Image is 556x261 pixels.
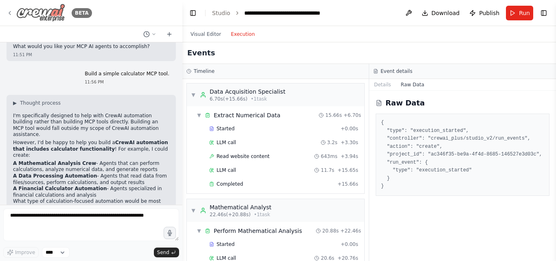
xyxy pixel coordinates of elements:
div: Mathematical Analyst [210,203,271,211]
span: Run [519,9,530,17]
div: BETA [72,8,92,18]
p: However, I'd be happy to help you build a ! For example, I could create: [13,140,169,159]
span: 3.2s [327,139,337,146]
strong: CrewAI automation that includes calculator functionality [13,140,168,152]
button: Details [369,79,396,90]
span: Improve [15,249,35,256]
div: 11:51 PM [13,52,169,58]
div: 11:56 PM [85,79,169,85]
button: Click to speak your automation idea [164,227,176,239]
span: • 1 task [254,211,270,218]
h2: Raw Data [385,97,425,109]
div: Extract Numerical Data [214,111,280,119]
button: Execution [226,29,260,39]
button: Improve [3,247,39,258]
span: Started [217,241,234,248]
span: LLM call [217,139,236,146]
button: Run [506,6,533,20]
span: Read website content [217,153,269,160]
h3: Event details [381,68,412,75]
span: + 0.00s [341,125,358,132]
span: ▶ [13,100,17,106]
span: Send [157,249,169,256]
span: + 15.65s [337,167,358,173]
button: Download [418,6,463,20]
span: + 0.00s [341,241,358,248]
pre: { "type": "execution_started", "controller": "crewai_plus/studio_v2/run_events", "action": "creat... [381,119,544,191]
button: Send [154,248,179,257]
span: + 3.94s [341,153,358,160]
p: Build a simple calculator MCP tool. [85,71,169,77]
span: 15.66s [325,112,342,118]
span: 11.7s [321,167,334,173]
span: + 22.46s [340,228,361,234]
span: + 6.70s [344,112,361,118]
span: ▼ [197,228,201,234]
span: ▼ [191,207,196,214]
span: Started [217,125,234,132]
span: • 1 task [251,96,267,102]
span: Thought process [20,100,61,106]
img: Logo [16,4,65,22]
span: Completed [217,181,243,187]
button: Raw Data [396,79,429,90]
button: Show right sidebar [538,7,549,19]
button: Switch to previous chat [140,29,160,39]
span: Download [431,9,460,17]
p: What would you like your MCP AI agents to accomplish? [13,44,169,50]
span: 22.46s (+20.88s) [210,211,251,218]
div: Data Acquisition Specialist [210,88,285,96]
h3: Timeline [194,68,215,75]
li: - Agents that read data from files/sources, perform calculations, and output results [13,173,169,186]
span: 643ms [321,153,337,160]
span: Publish [479,9,499,17]
div: Perform Mathematical Analysis [214,227,302,235]
button: Start a new chat [163,29,176,39]
span: 20.88s [322,228,339,234]
p: What type of calculation-focused automation would be most useful for you? I can build agents that: [13,198,169,211]
strong: A Data Processing Automation [13,173,97,179]
span: 6.70s (+15.66s) [210,96,247,102]
p: I'm specifically designed to help with CrewAI automation building rather than building MCP tools ... [13,113,169,138]
li: - Agents specialized in financial calculations and analysis [13,186,169,198]
span: LLM call [217,167,236,173]
button: Publish [466,6,503,20]
a: Studio [212,10,230,16]
button: Hide left sidebar [187,7,199,19]
h2: Events [187,47,215,59]
button: Visual Editor [186,29,226,39]
strong: A Mathematical Analysis Crew [13,160,96,166]
nav: breadcrumb [212,9,336,17]
button: ▶Thought process [13,100,61,106]
span: + 15.66s [337,181,358,187]
li: - Agents that can perform calculations, analyze numerical data, and generate reports [13,160,169,173]
span: ▼ [197,112,201,118]
span: ▼ [191,92,196,98]
strong: A Financial Calculator Automation [13,186,107,191]
span: + 3.30s [341,139,358,146]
